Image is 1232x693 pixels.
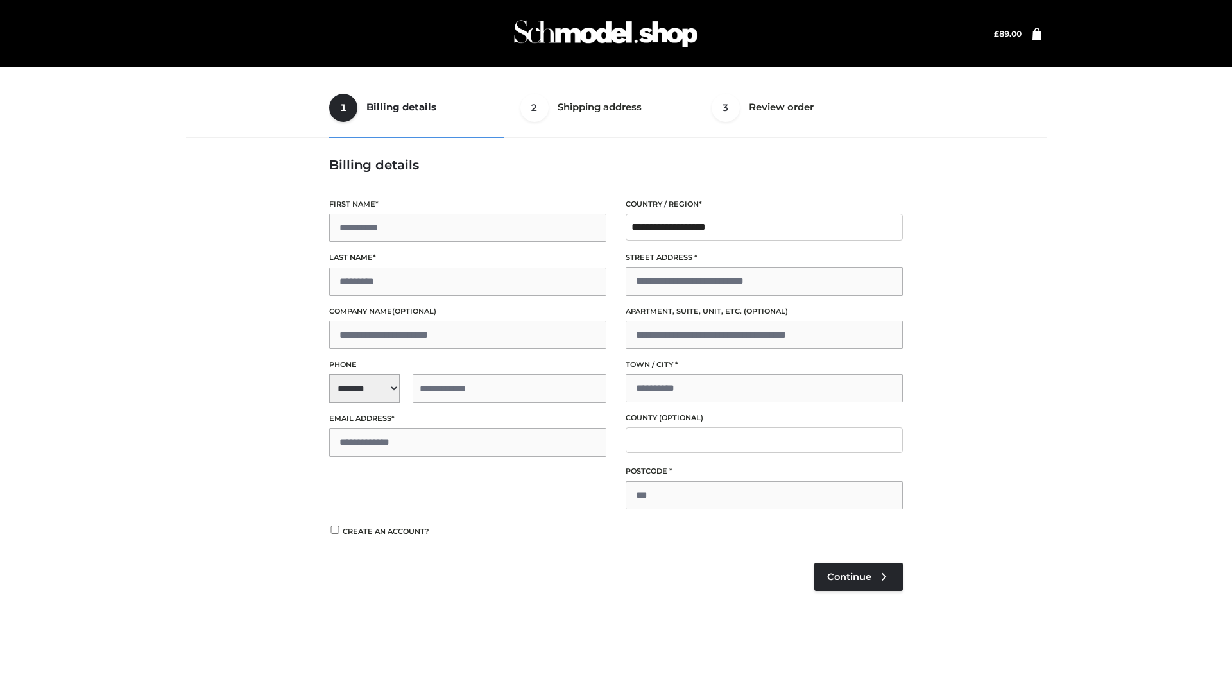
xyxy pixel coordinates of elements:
[626,305,903,318] label: Apartment, suite, unit, etc.
[626,359,903,371] label: Town / City
[994,29,1022,38] a: £89.00
[329,359,606,371] label: Phone
[626,465,903,477] label: Postcode
[343,527,429,536] span: Create an account?
[659,413,703,422] span: (optional)
[509,8,702,59] img: Schmodel Admin 964
[329,526,341,534] input: Create an account?
[827,571,871,583] span: Continue
[329,252,606,264] label: Last name
[814,563,903,591] a: Continue
[994,29,1022,38] bdi: 89.00
[744,307,788,316] span: (optional)
[994,29,999,38] span: £
[329,305,606,318] label: Company name
[329,198,606,210] label: First name
[392,307,436,316] span: (optional)
[626,198,903,210] label: Country / Region
[626,412,903,424] label: County
[329,413,606,425] label: Email address
[626,252,903,264] label: Street address
[329,157,903,173] h3: Billing details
